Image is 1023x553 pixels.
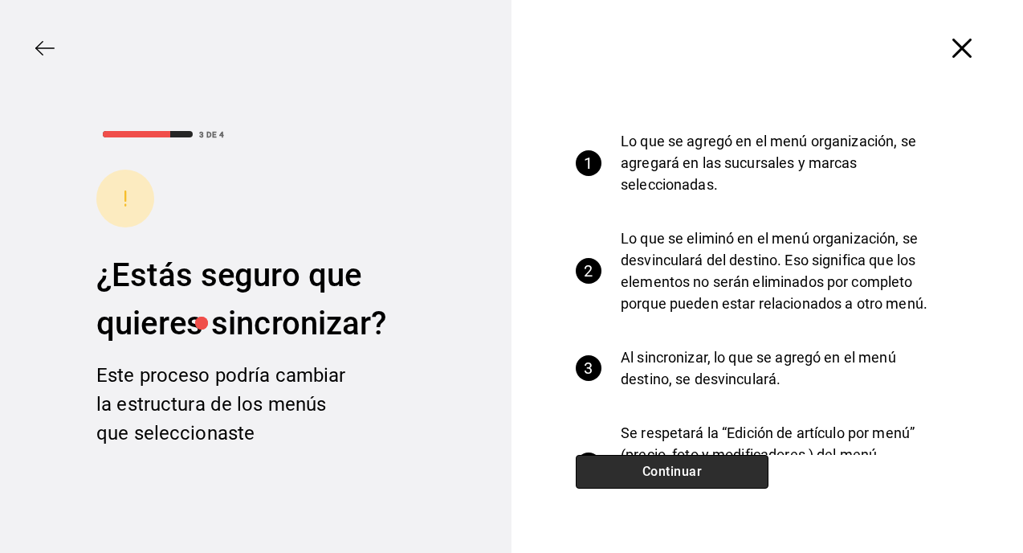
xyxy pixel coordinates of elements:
div: 3 [576,355,601,381]
div: Este proceso podría cambiar la estructura de los menús que seleccionaste [96,361,353,448]
div: ¿Estás seguro que quieres sincronizar? [96,252,415,348]
p: Al sincronizar, lo que se agregó en el menú destino, se desvinculará. [621,346,946,390]
div: 2 [576,258,601,284]
button: Continuar [576,455,768,489]
p: Se respetará la “Edición de artículo por menú” (precio, foto y modificadores ) del menú organizac... [621,422,946,509]
p: Lo que se agregó en el menú organización, se agregará en las sucursales y marcas seleccionadas. [621,130,946,195]
div: 1 [576,150,601,176]
p: Lo que se eliminó en el menú organización, se desvinculará del destino. Eso significa que los ele... [621,227,946,314]
div: 3 DE 4 [199,129,224,141]
div: 4 [576,453,601,478]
